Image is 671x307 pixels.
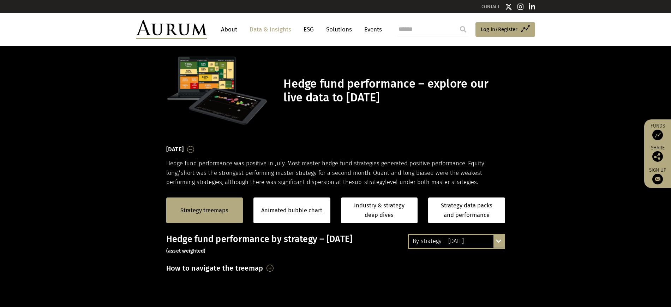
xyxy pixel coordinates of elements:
a: Data & Insights [246,23,295,36]
div: Share [648,146,667,162]
a: Events [361,23,382,36]
a: ESG [300,23,317,36]
img: Sign up to our newsletter [652,174,663,184]
img: Aurum [136,20,207,39]
h3: Hedge fund performance by strategy – [DATE] [166,234,505,255]
span: sub-strategy [352,179,385,185]
div: By strategy – [DATE] [409,235,504,248]
a: Industry & strategy deep dives [341,197,418,223]
a: About [217,23,241,36]
p: Hedge fund performance was positive in July. Most master hedge fund strategies generated positive... [166,159,505,187]
span: Log in/Register [481,25,517,34]
a: Sign up [648,167,667,184]
img: Share this post [652,151,663,162]
img: Instagram icon [517,3,524,10]
small: (asset weighted) [166,248,206,254]
a: Animated bubble chart [261,206,322,215]
img: Twitter icon [505,3,512,10]
a: Funds [648,123,667,140]
h3: [DATE] [166,144,184,155]
a: Log in/Register [475,22,535,37]
a: Strategy data packs and performance [428,197,505,223]
img: Linkedin icon [529,3,535,10]
img: Access Funds [652,130,663,140]
input: Submit [456,22,470,36]
a: CONTACT [481,4,500,9]
h1: Hedge fund performance – explore our live data to [DATE] [283,77,503,105]
a: Strategy treemaps [180,206,228,215]
h3: How to navigate the treemap [166,262,263,274]
a: Solutions [323,23,355,36]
